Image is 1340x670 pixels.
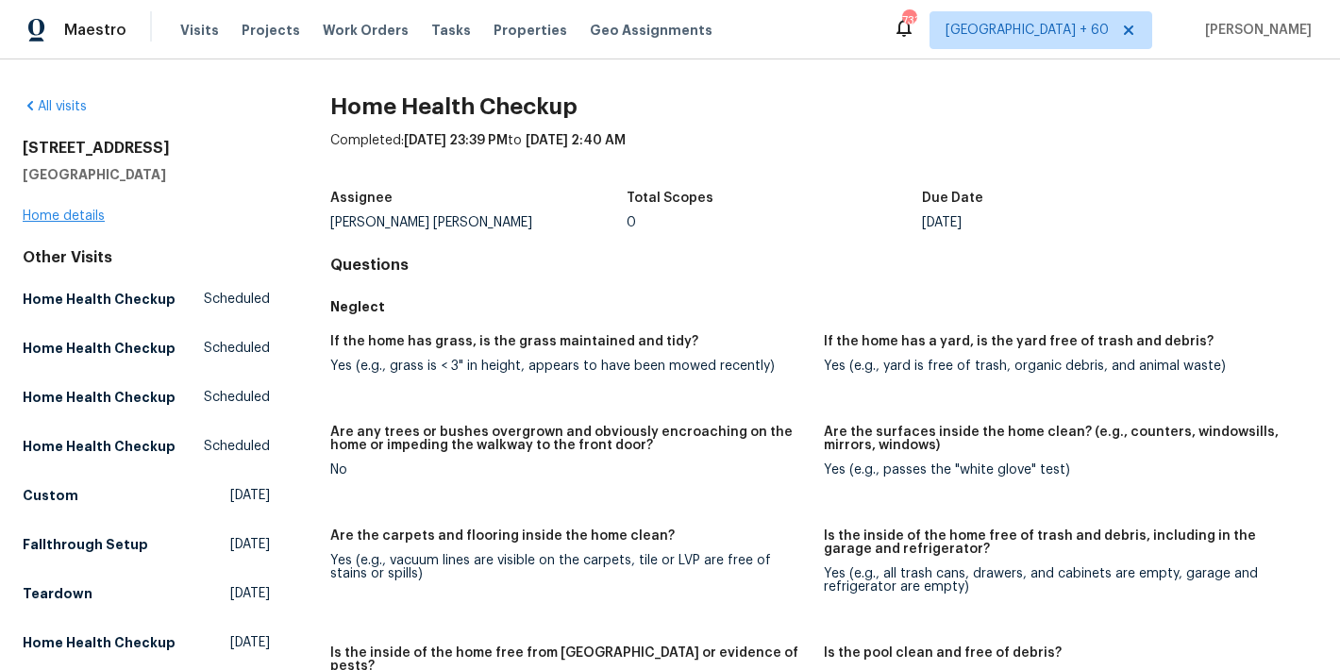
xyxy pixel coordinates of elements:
[23,209,105,223] a: Home details
[23,626,270,660] a: Home Health Checkup[DATE]
[494,21,567,40] span: Properties
[242,21,300,40] span: Projects
[23,282,270,316] a: Home Health CheckupScheduled
[330,463,809,477] div: No
[330,97,1317,116] h2: Home Health Checkup
[204,437,270,456] span: Scheduled
[23,380,270,414] a: Home Health CheckupScheduled
[23,290,176,309] h5: Home Health Checkup
[204,339,270,358] span: Scheduled
[23,535,148,554] h5: Fallthrough Setup
[922,192,983,205] h5: Due Date
[824,567,1302,594] div: Yes (e.g., all trash cans, drawers, and cabinets are empty, garage and refrigerator are empty)
[204,290,270,309] span: Scheduled
[902,11,915,30] div: 733
[330,256,1317,275] h4: Questions
[23,577,270,611] a: Teardown[DATE]
[330,426,809,452] h5: Are any trees or bushes overgrown and obviously encroaching on the home or impeding the walkway t...
[230,486,270,505] span: [DATE]
[23,437,176,456] h5: Home Health Checkup
[23,248,270,267] div: Other Visits
[230,535,270,554] span: [DATE]
[230,633,270,652] span: [DATE]
[824,360,1302,373] div: Yes (e.g., yard is free of trash, organic debris, and animal waste)
[824,335,1214,348] h5: If the home has a yard, is the yard free of trash and debris?
[627,216,923,229] div: 0
[946,21,1109,40] span: [GEOGRAPHIC_DATA] + 60
[23,478,270,512] a: Custom[DATE]
[23,139,270,158] h2: [STREET_ADDRESS]
[330,297,1317,316] h5: Neglect
[824,646,1062,660] h5: Is the pool clean and free of debris?
[404,134,508,147] span: [DATE] 23:39 PM
[230,584,270,603] span: [DATE]
[23,584,92,603] h5: Teardown
[330,216,627,229] div: [PERSON_NAME] [PERSON_NAME]
[23,633,176,652] h5: Home Health Checkup
[824,426,1302,452] h5: Are the surfaces inside the home clean? (e.g., counters, windowsills, mirrors, windows)
[180,21,219,40] span: Visits
[23,486,78,505] h5: Custom
[330,360,809,373] div: Yes (e.g., grass is < 3" in height, appears to have been mowed recently)
[330,131,1317,180] div: Completed: to
[23,528,270,561] a: Fallthrough Setup[DATE]
[23,331,270,365] a: Home Health CheckupScheduled
[824,463,1302,477] div: Yes (e.g., passes the "white glove" test)
[330,192,393,205] h5: Assignee
[23,429,270,463] a: Home Health CheckupScheduled
[824,529,1302,556] h5: Is the inside of the home free of trash and debris, including in the garage and refrigerator?
[330,554,809,580] div: Yes (e.g., vacuum lines are visible on the carpets, tile or LVP are free of stains or spills)
[431,24,471,37] span: Tasks
[204,388,270,407] span: Scheduled
[330,335,698,348] h5: If the home has grass, is the grass maintained and tidy?
[1198,21,1312,40] span: [PERSON_NAME]
[23,100,87,113] a: All visits
[330,529,675,543] h5: Are the carpets and flooring inside the home clean?
[922,216,1218,229] div: [DATE]
[64,21,126,40] span: Maestro
[23,388,176,407] h5: Home Health Checkup
[323,21,409,40] span: Work Orders
[23,339,176,358] h5: Home Health Checkup
[590,21,712,40] span: Geo Assignments
[627,192,713,205] h5: Total Scopes
[526,134,626,147] span: [DATE] 2:40 AM
[23,165,270,184] h5: [GEOGRAPHIC_DATA]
